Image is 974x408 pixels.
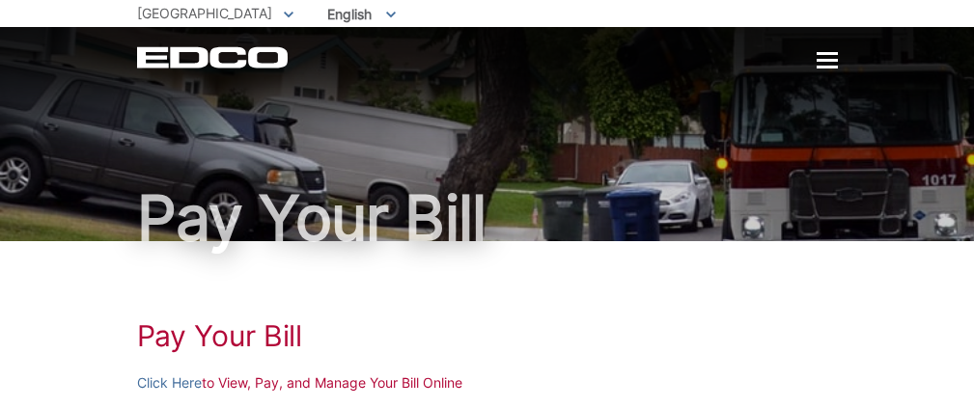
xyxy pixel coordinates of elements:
h1: Pay Your Bill [137,187,838,249]
a: Click Here [137,372,202,394]
a: EDCD logo. Return to the homepage. [137,46,291,68]
p: to View, Pay, and Manage Your Bill Online [137,372,838,394]
h1: Pay Your Bill [137,318,838,353]
span: [GEOGRAPHIC_DATA] [137,5,272,21]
